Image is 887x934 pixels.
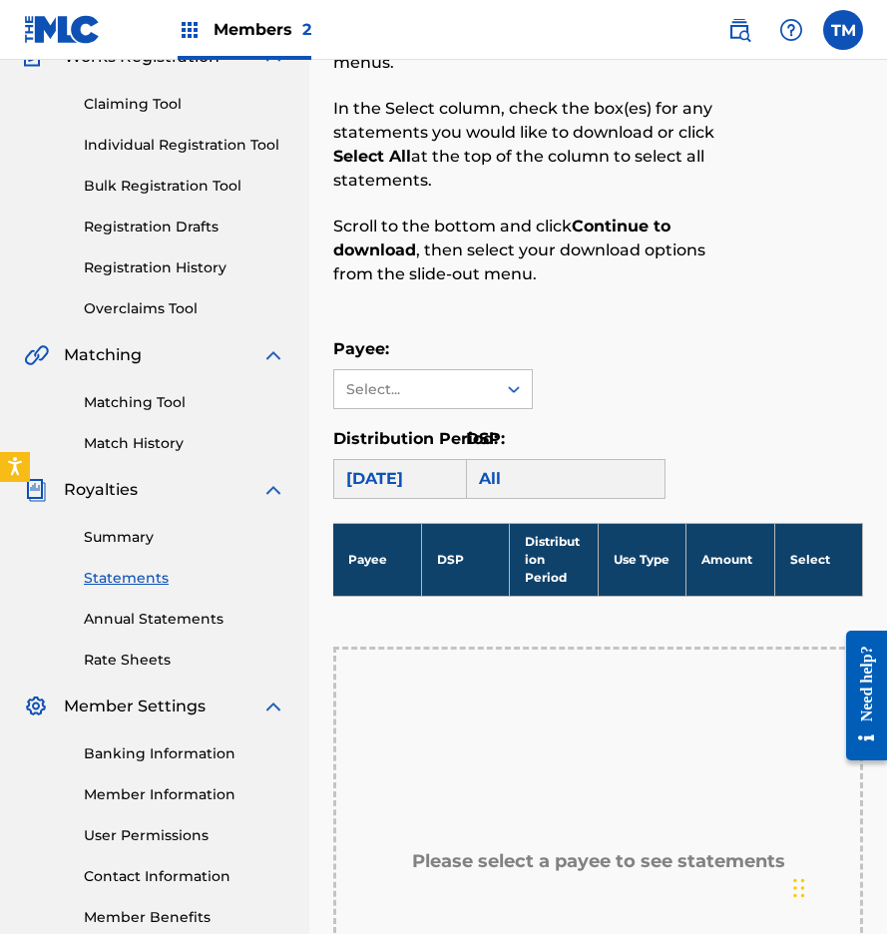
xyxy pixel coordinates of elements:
iframe: Resource Center [831,610,887,780]
div: Help [771,10,811,50]
a: Summary [84,527,285,548]
p: In the Select column, check the box(es) for any statements you would like to download or click at... [333,97,741,193]
a: Claiming Tool [84,94,285,115]
img: expand [261,478,285,502]
strong: Select All [333,147,411,166]
img: help [779,18,803,42]
span: Members [214,18,311,41]
img: Top Rightsholders [178,18,202,42]
th: Select [774,523,862,596]
a: Overclaims Tool [84,298,285,319]
h5: Please select a payee to see statements [412,850,785,873]
span: Royalties [64,478,138,502]
img: search [727,18,751,42]
img: Matching [24,343,49,367]
a: Banking Information [84,743,285,764]
iframe: Chat Widget [787,838,887,934]
a: Match History [84,433,285,454]
div: User Menu [823,10,863,50]
a: Matching Tool [84,392,285,413]
div: Select... [346,379,482,400]
th: DSP [421,523,509,596]
div: Drag [793,858,805,918]
img: MLC Logo [24,15,101,44]
th: Payee [333,523,421,596]
a: Statements [84,568,285,589]
a: Registration History [84,257,285,278]
a: Member Information [84,784,285,805]
img: expand [261,695,285,718]
a: Member Benefits [84,907,285,928]
th: Amount [686,523,774,596]
span: Matching [64,343,142,367]
a: Rate Sheets [84,650,285,671]
img: Royalties [24,478,48,502]
label: Payee: [333,339,389,358]
a: Individual Registration Tool [84,135,285,156]
label: Distribution Period: [333,429,498,448]
img: Member Settings [24,695,48,718]
label: DSP: [466,429,505,448]
a: Bulk Registration Tool [84,176,285,197]
a: Contact Information [84,866,285,887]
a: Public Search [719,10,759,50]
a: Annual Statements [84,609,285,630]
a: User Permissions [84,825,285,846]
img: expand [261,343,285,367]
span: Member Settings [64,695,206,718]
th: Use Type [598,523,685,596]
th: Distribution Period [510,523,598,596]
span: 2 [302,20,311,39]
a: Registration Drafts [84,217,285,237]
p: Scroll to the bottom and click , then select your download options from the slide-out menu. [333,215,741,286]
